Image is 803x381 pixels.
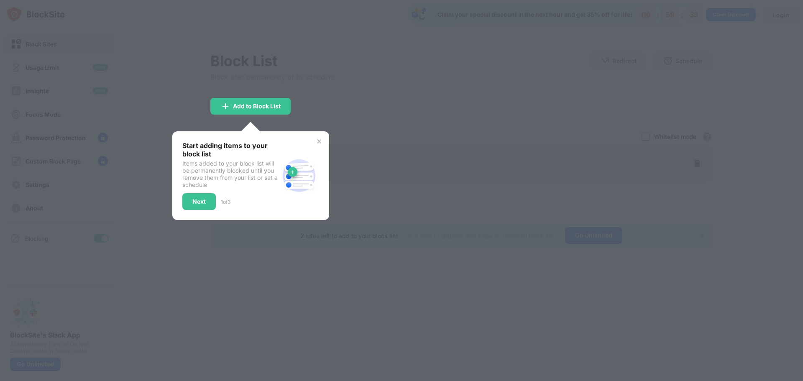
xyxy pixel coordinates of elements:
div: 1 of 3 [221,199,230,205]
img: block-site.svg [279,156,319,196]
div: Next [192,198,206,205]
div: Add to Block List [233,103,281,110]
div: Items added to your block list will be permanently blocked until you remove them from your list o... [182,160,279,188]
img: x-button.svg [316,138,322,145]
div: Start adding items to your block list [182,141,279,158]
